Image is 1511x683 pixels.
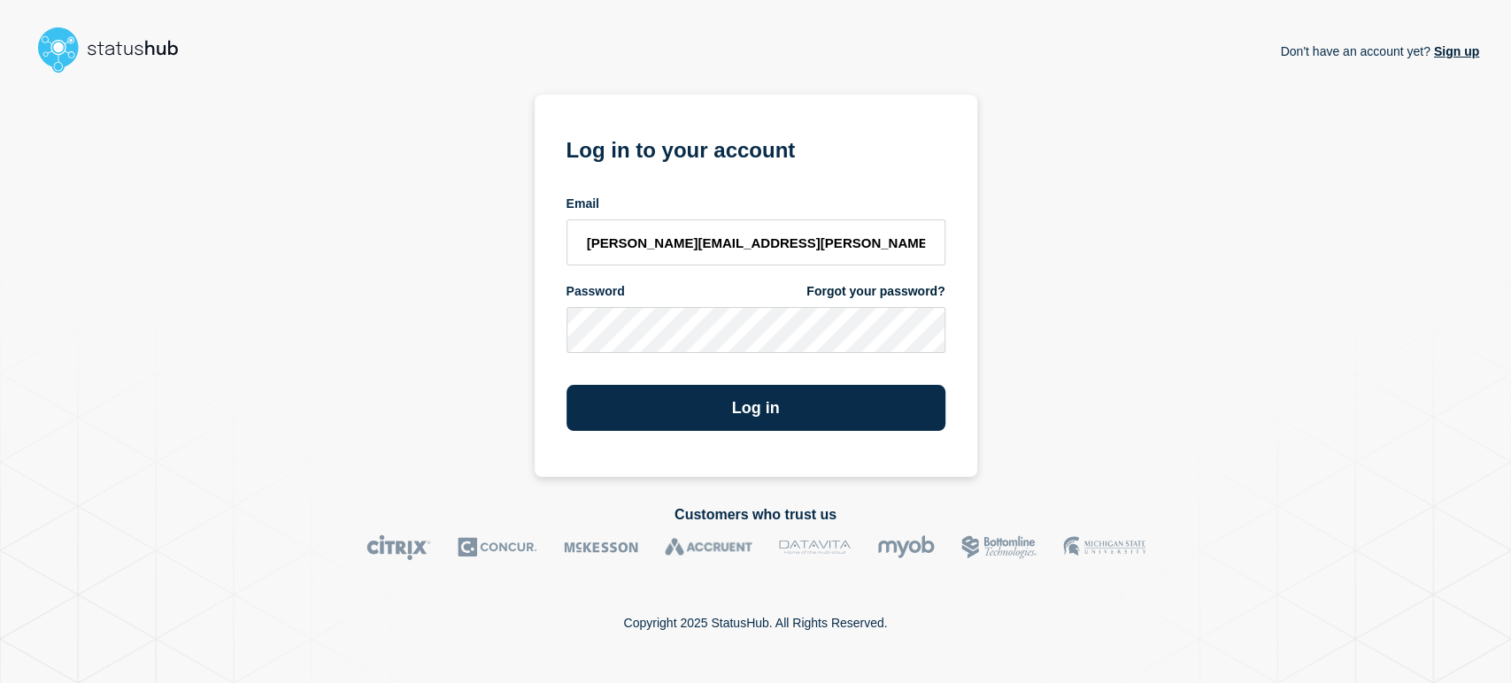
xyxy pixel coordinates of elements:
h1: Log in to your account [567,132,945,165]
button: Log in [567,385,945,431]
input: password input [567,307,945,353]
img: StatusHub logo [32,21,200,78]
p: Copyright 2025 StatusHub. All Rights Reserved. [623,616,887,630]
img: Bottomline logo [961,534,1037,560]
img: Citrix logo [366,534,431,560]
img: DataVita logo [779,534,851,560]
a: Forgot your password? [806,283,944,300]
img: Concur logo [458,534,537,560]
span: Password [567,283,625,300]
img: myob logo [877,534,935,560]
input: email input [567,219,945,265]
span: Email [567,196,599,212]
img: McKesson logo [564,534,638,560]
img: MSU logo [1063,534,1145,560]
a: Sign up [1430,44,1479,58]
h2: Customers who trust us [32,507,1479,523]
p: Don't have an account yet? [1280,30,1479,73]
img: Accruent logo [665,534,752,560]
